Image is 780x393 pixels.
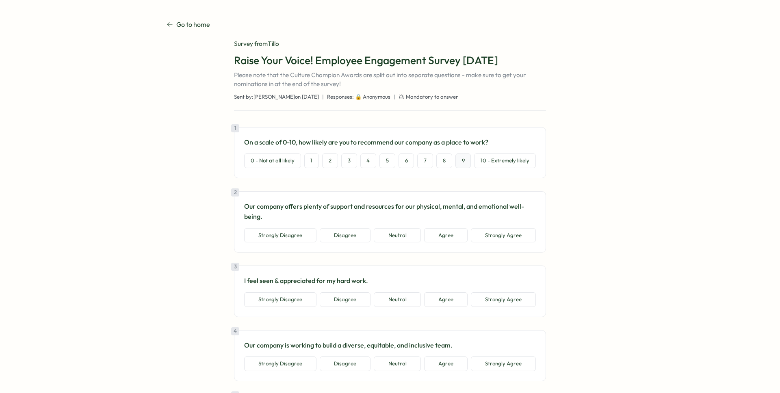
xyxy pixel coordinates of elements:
[322,93,324,101] span: |
[244,201,536,222] p: Our company offers plenty of support and resources for our physical, mental, and emotional well-b...
[304,153,319,168] button: 1
[244,137,536,147] p: On a scale of 0-10, how likely are you to recommend our company as a place to work?
[399,153,414,168] button: 6
[320,228,370,243] button: Disagree
[320,292,370,307] button: Disagree
[167,19,210,30] a: Go to home
[244,340,536,350] p: Our company is working to build a diverse, equitable, and inclusive team.
[341,153,357,168] button: 3
[234,39,546,48] div: Survey from Tillo
[231,124,239,132] div: 1
[424,228,468,243] button: Agree
[244,356,316,371] button: Strongly Disagree
[406,93,458,101] span: Mandatory to answer
[320,356,370,371] button: Disagree
[374,228,420,243] button: Neutral
[244,276,536,286] p: I feel seen & appreciated for my hard work.
[436,153,452,168] button: 8
[234,71,546,89] p: Please note that the Culture Champion Awards are split out into separate questions - make sure to...
[455,153,471,168] button: 9
[244,292,316,307] button: Strongly Disagree
[244,153,301,168] button: 0 - Not at all likely
[417,153,433,168] button: 7
[327,93,390,101] span: Responses: 🔒 Anonymous
[471,356,536,371] button: Strongly Agree
[424,356,468,371] button: Agree
[231,327,239,335] div: 4
[394,93,395,101] span: |
[374,356,420,371] button: Neutral
[231,263,239,271] div: 3
[234,93,319,101] span: Sent by: [PERSON_NAME] on [DATE]
[374,292,420,307] button: Neutral
[360,153,377,168] button: 4
[471,228,536,243] button: Strongly Agree
[471,292,536,307] button: Strongly Agree
[322,153,338,168] button: 2
[231,188,239,196] div: 2
[244,228,316,243] button: Strongly Disagree
[379,153,395,168] button: 5
[474,153,536,168] button: 10 - Extremely likely
[424,292,468,307] button: Agree
[176,19,210,30] p: Go to home
[234,53,546,67] h1: Raise Your Voice! Employee Engagement Survey [DATE]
